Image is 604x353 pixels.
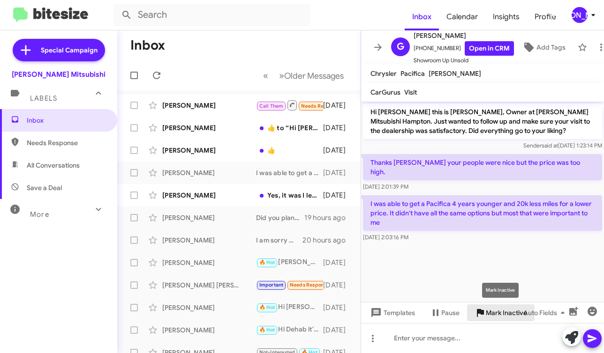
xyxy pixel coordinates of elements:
[162,280,256,290] div: [PERSON_NAME] [PERSON_NAME]
[259,327,275,333] span: 🔥 Hot
[429,69,481,78] span: [PERSON_NAME]
[323,191,353,200] div: [DATE]
[516,304,576,321] button: Auto Fields
[363,103,602,139] p: Hi [PERSON_NAME] this is [PERSON_NAME], Owner at [PERSON_NAME] Mitsubishi Hampton. Just wanted to...
[162,325,256,335] div: [PERSON_NAME]
[162,168,256,177] div: [PERSON_NAME]
[363,183,408,190] span: [DATE] 2:01:39 PM
[523,304,568,321] span: Auto Fields
[263,70,268,81] span: «
[256,235,302,245] div: I am sorry what wrangler unlimited?
[465,41,514,56] a: Open in CRM
[323,168,353,177] div: [DATE]
[301,103,341,109] span: Needs Response
[397,39,404,54] span: G
[256,257,323,268] div: [PERSON_NAME]?
[523,142,602,149] span: Sender [DATE] 1:23:14 PM
[279,70,284,81] span: »
[13,39,105,61] a: Special Campaign
[130,38,165,53] h1: Inbox
[363,195,602,231] p: I was able to get a Pacifica 4 years younger and 20k less miles for a lower price. It didn't have...
[27,138,106,147] span: Needs Response
[113,4,310,26] input: Search
[256,302,323,313] div: Hi [PERSON_NAME] it's [PERSON_NAME] at [PERSON_NAME] Mitsubishi Hampton. Our [DATE] Sales Event s...
[162,258,256,267] div: [PERSON_NAME]
[323,258,353,267] div: [DATE]
[369,304,415,321] span: Templates
[30,210,49,219] span: More
[323,325,353,335] div: [DATE]
[363,234,408,241] span: [DATE] 2:03:16 PM
[414,56,514,65] span: Showroom Up Unsold
[259,282,284,288] span: Important
[514,39,573,56] button: Add Tags
[259,259,275,265] span: 🔥 Hot
[370,88,400,96] span: CarGurus
[542,142,558,149] span: said at
[323,123,353,132] div: [DATE]
[256,123,323,132] div: ​👍​ to “ Hi [PERSON_NAME] this is [PERSON_NAME], Owner at [PERSON_NAME] Mitsubishi Hampton. Just ...
[256,99,323,111] div: Inbound Call
[273,66,349,85] button: Next
[257,66,274,85] button: Previous
[485,3,527,30] a: Insights
[258,66,349,85] nav: Page navigation example
[423,304,467,321] button: Pause
[361,304,423,321] button: Templates
[363,154,602,180] p: Thanks [PERSON_NAME] your people were nice but the price was too high.
[256,146,323,155] div: 👍
[162,235,256,245] div: [PERSON_NAME]
[441,304,460,321] span: Pause
[256,213,304,222] div: Did you plan on coming back?
[41,45,98,55] span: Special Campaign
[323,146,353,155] div: [DATE]
[323,101,353,110] div: [DATE]
[290,282,330,288] span: Needs Response
[370,69,397,78] span: Chrysler
[482,283,519,298] div: Mark Inactive
[302,235,353,245] div: 20 hours ago
[414,41,514,56] span: [PHONE_NUMBER]
[162,101,256,110] div: [PERSON_NAME]
[256,324,323,335] div: Hi Dehab it's [PERSON_NAME] at [PERSON_NAME] Mitsubishi Hampton. Our [DATE] Sales Event starts no...
[162,213,256,222] div: [PERSON_NAME]
[256,191,323,200] div: Yes, it was I left my pay stub documentation at your location [DATE]
[564,7,594,23] button: [PERSON_NAME]
[439,3,485,30] a: Calendar
[162,123,256,132] div: [PERSON_NAME]
[323,303,353,312] div: [DATE]
[486,304,527,321] span: Mark Inactive
[27,183,62,192] span: Save a Deal
[467,304,535,321] button: Mark Inactive
[404,88,417,96] span: Visit
[256,279,323,290] div: I need 4x4
[572,7,588,23] div: [PERSON_NAME]
[284,71,344,81] span: Older Messages
[162,191,256,200] div: [PERSON_NAME]
[162,303,256,312] div: [PERSON_NAME]
[27,161,80,170] span: All Conversations
[414,30,514,41] span: [PERSON_NAME]
[27,116,106,125] span: Inbox
[259,304,275,310] span: 🔥 Hot
[30,94,57,103] span: Labels
[405,3,439,30] a: Inbox
[256,168,323,177] div: I was able to get a Pacifica 4 years younger and 20k less miles for a lower price. It didn't have...
[12,70,106,79] div: [PERSON_NAME] Mitsubishi
[162,146,256,155] div: [PERSON_NAME]
[536,39,566,56] span: Add Tags
[259,103,284,109] span: Call Them
[323,280,353,290] div: [DATE]
[527,3,564,30] a: Profile
[304,213,353,222] div: 19 hours ago
[400,69,425,78] span: Pacifica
